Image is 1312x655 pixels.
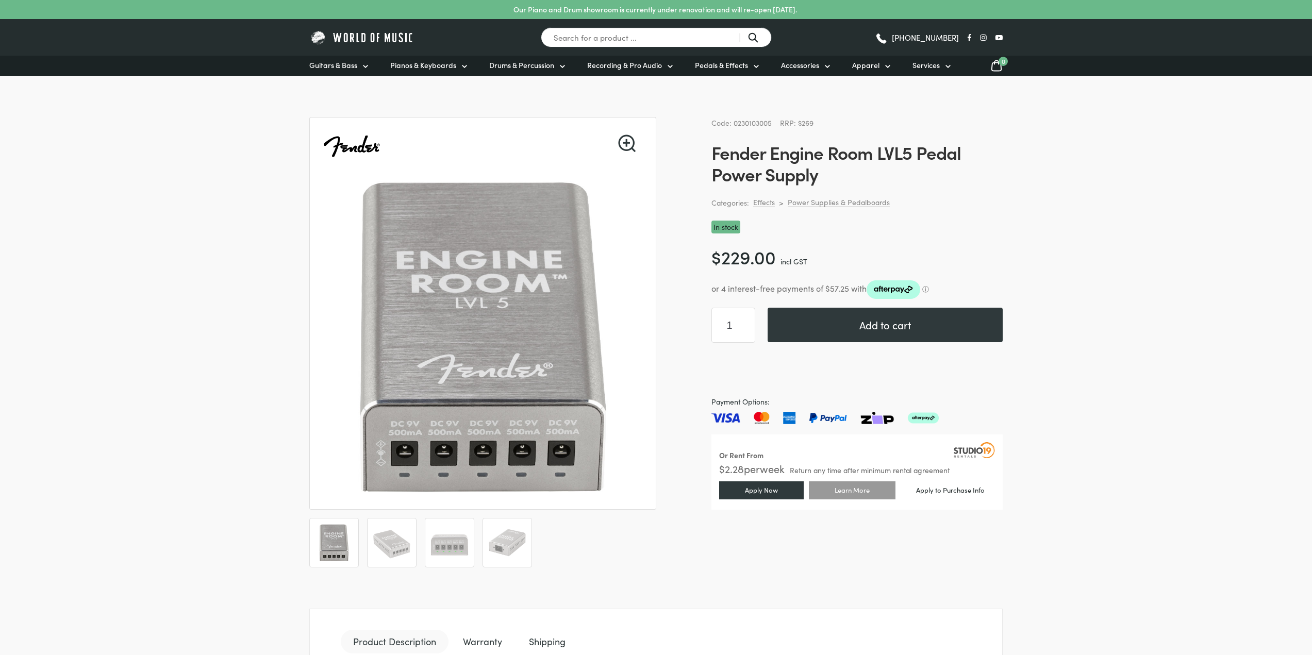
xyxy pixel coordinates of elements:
[719,449,763,461] div: Or Rent From
[711,396,1003,408] span: Payment Options:
[912,60,940,71] span: Services
[618,135,636,152] a: View full-screen image gallery
[322,117,381,176] img: Fender
[451,630,514,653] a: Warranty
[788,197,890,207] a: Power Supplies & Pedalboards
[430,524,469,562] img: Fender Engine Room LVL5 Pedal Power Supply Inputs
[322,176,644,497] img: Fender Engine Room LVL5 Pedal Power Supply Main
[780,256,807,266] span: incl GST
[513,4,797,15] p: Our Piano and Drum showroom is currently under renovation and will re-open [DATE].
[999,57,1008,66] span: 0
[744,461,785,476] span: per week
[711,141,1003,184] h1: Fender Engine Room LVL5 Pedal Power Supply
[875,30,959,45] a: [PHONE_NUMBER]
[901,482,1000,498] a: Apply to Purchase Info
[852,60,879,71] span: Apparel
[768,308,1003,342] button: Add to cart
[954,442,995,458] img: Studio19 Rentals
[711,308,755,343] input: Product quantity
[541,27,772,47] input: Search for a product ...
[711,412,939,424] img: Pay with Master card, Visa, American Express and Paypal
[309,60,357,71] span: Guitars & Bass
[781,60,819,71] span: Accessories
[719,461,744,476] span: $ 2.28
[373,524,411,562] img: Fender Engine Room LVL5 Pedal Power Supply Front
[711,244,721,269] span: $
[779,198,784,207] div: >
[711,355,1003,383] iframe: PayPal
[719,481,804,499] a: Apply Now
[711,221,740,233] p: In stock
[587,60,662,71] span: Recording & Pro Audio
[780,117,813,128] span: RRP: $269
[517,630,578,653] a: Shipping
[809,481,895,499] a: Learn More
[695,60,748,71] span: Pedals & Effects
[315,524,353,562] img: Fender Engine Room LVL5 Pedal Power Supply Main
[341,630,449,653] a: Product Description
[892,33,959,41] span: [PHONE_NUMBER]
[711,117,772,128] span: Code: 0230103005
[309,29,415,45] img: World of Music
[790,466,950,474] span: Return any time after minimum rental agreement
[489,60,554,71] span: Drums & Percussion
[711,197,749,209] span: Categories:
[390,60,456,71] span: Pianos & Keyboards
[1162,542,1312,655] iframe: Chat with our support team
[753,197,775,207] a: Effects
[488,524,526,562] img: Fender Engine Room LVL5 Pedal Power Supply Rear
[711,244,776,269] bdi: 229.00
